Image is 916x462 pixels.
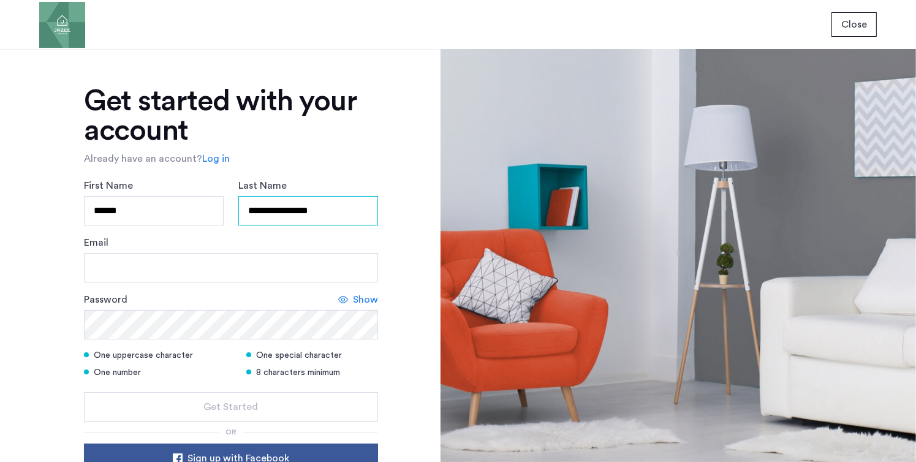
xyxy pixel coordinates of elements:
div: One uppercase character [84,349,231,362]
a: Log in [202,151,230,166]
span: Get Started [203,400,258,414]
img: logo [39,2,85,48]
button: button [84,392,378,422]
div: One special character [246,349,378,362]
span: or [225,428,237,436]
button: button [831,12,877,37]
label: Password [84,292,127,307]
label: First Name [84,178,133,193]
label: Last Name [238,178,287,193]
label: Email [84,235,108,250]
h1: Get started with your account [84,86,378,145]
span: Already have an account? [84,154,202,164]
div: One number [84,366,231,379]
span: Close [841,17,867,32]
span: Show [353,292,378,307]
div: 8 characters minimum [246,366,378,379]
